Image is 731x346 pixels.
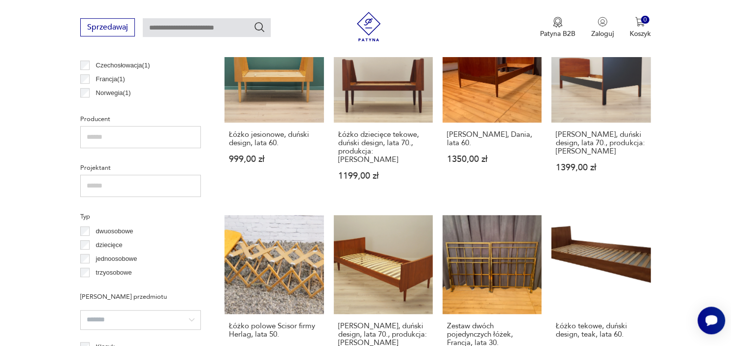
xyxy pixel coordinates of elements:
button: Patyna B2B [540,17,575,38]
img: Ikona medalu [553,17,563,28]
p: Typ [80,211,201,222]
h3: Łóżko jesionowe, duński design, lata 60. [229,130,319,147]
a: Łóżko tekowe, duński design, lata 70., produkcja: Dania[PERSON_NAME], duński design, lata 70., pr... [551,23,650,199]
h3: Łóżko tekowe, duński design, teak, lata 60. [556,322,646,339]
a: Łóżko, Dania, lata 60.[PERSON_NAME], Dania, lata 60.1350,00 zł [443,23,541,199]
p: Koszyk [630,29,651,38]
p: Czechosłowacja ( 1 ) [96,60,150,71]
p: Polska ( 1 ) [96,101,123,112]
iframe: Smartsupp widget button [698,307,725,334]
img: Ikonka użytkownika [598,17,607,27]
p: Francja ( 1 ) [96,74,125,85]
a: Sprzedawaj [80,25,135,31]
h3: Łóżko dziecięce tekowe, duński design, lata 70., produkcja: [PERSON_NAME] [338,130,428,164]
div: 0 [641,16,649,24]
p: [PERSON_NAME] przedmiotu [80,291,201,302]
p: jednoosobowe [96,253,137,264]
img: Ikona koszyka [635,17,645,27]
p: 1350,00 zł [447,155,537,163]
button: Szukaj [254,21,265,33]
h3: Łóżko polowe Scisor firmy Herlag, lata 50. [229,322,319,339]
h3: [PERSON_NAME], duński design, lata 70., produkcja: [PERSON_NAME] [556,130,646,156]
p: dziecięce [96,240,123,251]
img: Patyna - sklep z meblami i dekoracjami vintage [354,12,383,41]
button: Zaloguj [591,17,614,38]
p: Producent [80,114,201,125]
p: Projektant [80,162,201,173]
a: Ikona medaluPatyna B2B [540,17,575,38]
p: trzyosobowe [96,267,132,278]
p: 1199,00 zł [338,172,428,180]
p: 999,00 zł [229,155,319,163]
a: Łóżko dziecięce tekowe, duński design, lata 70., produkcja: DaniaŁóżko dziecięce tekowe, duński d... [334,23,433,199]
p: 1399,00 zł [556,163,646,172]
p: Zaloguj [591,29,614,38]
h3: [PERSON_NAME], Dania, lata 60. [447,130,537,147]
button: Sprzedawaj [80,18,135,36]
button: 0Koszyk [630,17,651,38]
p: dwuosobowe [96,226,133,237]
a: Łóżko jesionowe, duński design, lata 60.Łóżko jesionowe, duński design, lata 60.999,00 zł [224,23,323,199]
p: Patyna B2B [540,29,575,38]
p: Norwegia ( 1 ) [96,88,131,98]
